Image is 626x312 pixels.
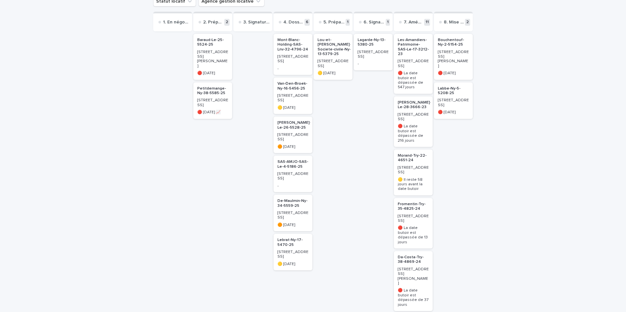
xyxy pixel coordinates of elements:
[274,78,312,114] a: Van-Den-Broek-Ny-16-5456-25[STREET_ADDRESS]🟡 [DATE]
[434,82,473,119] a: Labbe-Ny-5-5208-25[STREET_ADDRESS]🔴 [DATE]
[438,110,469,115] p: 🔴 [DATE]
[277,145,308,149] p: 🟠 [DATE]
[438,86,469,96] p: Labbe-Ny-5-5208-25
[277,250,308,259] p: [STREET_ADDRESS]
[305,19,310,26] p: 6
[394,34,433,94] a: Les-Amandiers-Patrimoine-SAS-Le-17-3212-23[STREET_ADDRESS]🔴 La date butoir est dépassée de 547 jours
[224,19,230,26] p: 2
[434,34,473,80] a: Bouchentouf-Ny-2-5154-25[STREET_ADDRESS][PERSON_NAME]🔴 [DATE]
[277,262,308,266] p: 🟡 [DATE]
[277,93,308,103] p: [STREET_ADDRESS]
[404,20,423,25] p: 7. Aménagements et travaux
[424,19,430,26] p: 11
[163,20,189,25] p: 1. En négociation
[398,202,429,211] p: Fromentin-Try-35-4825-24
[277,133,308,142] p: [STREET_ADDRESS]
[193,34,232,80] a: Baraud-Le-25-5524-25[STREET_ADDRESS][PERSON_NAME]🔴 [DATE]
[277,211,308,220] p: [STREET_ADDRESS]
[398,226,429,245] p: 🔴 La date butoir est dépassée de 13 jours
[274,195,312,231] a: De-Maulmin-Ny-34-5559-25[STREET_ADDRESS]🟠 [DATE]
[358,38,389,47] p: Lagarde-Ny-13-5380-25
[394,149,433,195] a: Morand-Try-22-4651-24[STREET_ADDRESS]🟡 Il reste 58 jours avant la date butoir
[398,112,429,122] p: [STREET_ADDRESS]
[398,100,431,110] p: [PERSON_NAME]-Le-28-3666-23
[197,86,228,96] p: Petitdemange-Ny-38-5585-25
[398,214,429,223] p: [STREET_ADDRESS]
[438,71,469,76] p: 🔴 [DATE]
[277,160,308,169] p: SAS-AMJO-SAS-Le-4-5186-25
[197,38,228,47] p: Baraud-Le-25-5524-25
[346,19,350,26] p: 1
[274,156,312,192] a: SAS-AMJO-SAS-Le-4-5186-25[STREET_ADDRESS]-
[193,82,232,119] a: Petitdemange-Ny-38-5585-25[STREET_ADDRESS]🔴 [DATE] 📈
[386,19,390,26] p: 1
[398,38,429,57] p: Les-Amandiers-Patrimoine-SAS-Le-17-3212-23
[277,199,308,208] p: De-Maulmin-Ny-34-5559-25
[277,81,308,91] p: Van-Den-Broek-Ny-16-5456-25
[277,106,308,110] p: 🟡 [DATE]
[358,50,389,59] p: [STREET_ADDRESS]
[438,38,469,47] p: Bouchentouf-Ny-2-5154-25
[274,34,312,75] a: Mont-Blanc-Holding-SAS-Lnv-32-4796-24[STREET_ADDRESS]-
[398,153,429,163] p: Morand-Try-22-4651-24
[398,177,429,191] p: 🟡 Il reste 58 jours avant la date butoir
[314,34,352,80] a: Lou-et-[PERSON_NAME]-Societe-civile-Ny-13-5379-25[STREET_ADDRESS]🟡 [DATE]
[438,50,469,69] p: [STREET_ADDRESS][PERSON_NAME]
[197,110,228,115] p: 🔴 [DATE] 📈
[465,19,470,26] p: 2
[277,54,308,64] p: [STREET_ADDRESS]
[277,66,308,71] p: -
[277,184,308,188] p: -
[197,50,228,69] p: [STREET_ADDRESS][PERSON_NAME]
[243,20,270,25] p: 3. Signature compromis
[358,62,389,66] p: -
[398,288,429,307] p: 🔴 La date butoir est dépassée de 37 jours
[323,20,344,25] p: 5. Préparation de l'acte notarié
[398,59,429,68] p: [STREET_ADDRESS]
[203,20,223,25] p: 2. Préparation compromis
[277,121,311,130] p: [PERSON_NAME]-Le-26-5528-25
[398,71,429,90] p: 🔴 La date butoir est dépassée de 547 jours
[398,124,429,143] p: 🔴 La date butoir est dépassée de 216 jours
[398,255,429,264] p: Da-Costa-Try-38-4869-24
[197,71,228,76] p: 🔴 [DATE]
[277,38,308,52] p: Mont-Blanc-Holding-SAS-Lnv-32-4796-24
[283,20,303,25] p: 4. Dossier de financement
[274,117,312,153] a: [PERSON_NAME]-Le-26-5528-25[STREET_ADDRESS]🟠 [DATE]
[364,20,384,25] p: 6. Signature de l'acte notarié
[274,234,312,270] a: Lebrat-Ny-17-5470-25[STREET_ADDRESS]🟡 [DATE]
[394,96,433,147] a: [PERSON_NAME]-Le-28-3666-23[STREET_ADDRESS]🔴 La date butoir est dépassée de 216 jours
[438,98,469,107] p: [STREET_ADDRESS]
[318,71,349,76] p: 🟡 [DATE]
[444,20,464,25] p: 8. Mise en loc et gestion
[398,267,429,286] p: [STREET_ADDRESS][PERSON_NAME]
[394,251,433,311] a: Da-Costa-Try-38-4869-24[STREET_ADDRESS][PERSON_NAME]🔴 La date butoir est dépassée de 37 jours
[394,198,433,248] a: Fromentin-Try-35-4825-24[STREET_ADDRESS]🔴 La date butoir est dépassée de 13 jours
[398,165,429,175] p: [STREET_ADDRESS]
[277,238,308,247] p: Lebrat-Ny-17-5470-25
[318,59,349,68] p: [STREET_ADDRESS]
[318,38,351,57] p: Lou-et-[PERSON_NAME]-Societe-civile-Ny-13-5379-25
[277,223,308,227] p: 🟠 [DATE]
[197,98,228,107] p: [STREET_ADDRESS]
[277,172,308,181] p: [STREET_ADDRESS]
[354,34,393,70] a: Lagarde-Ny-13-5380-25[STREET_ADDRESS]-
